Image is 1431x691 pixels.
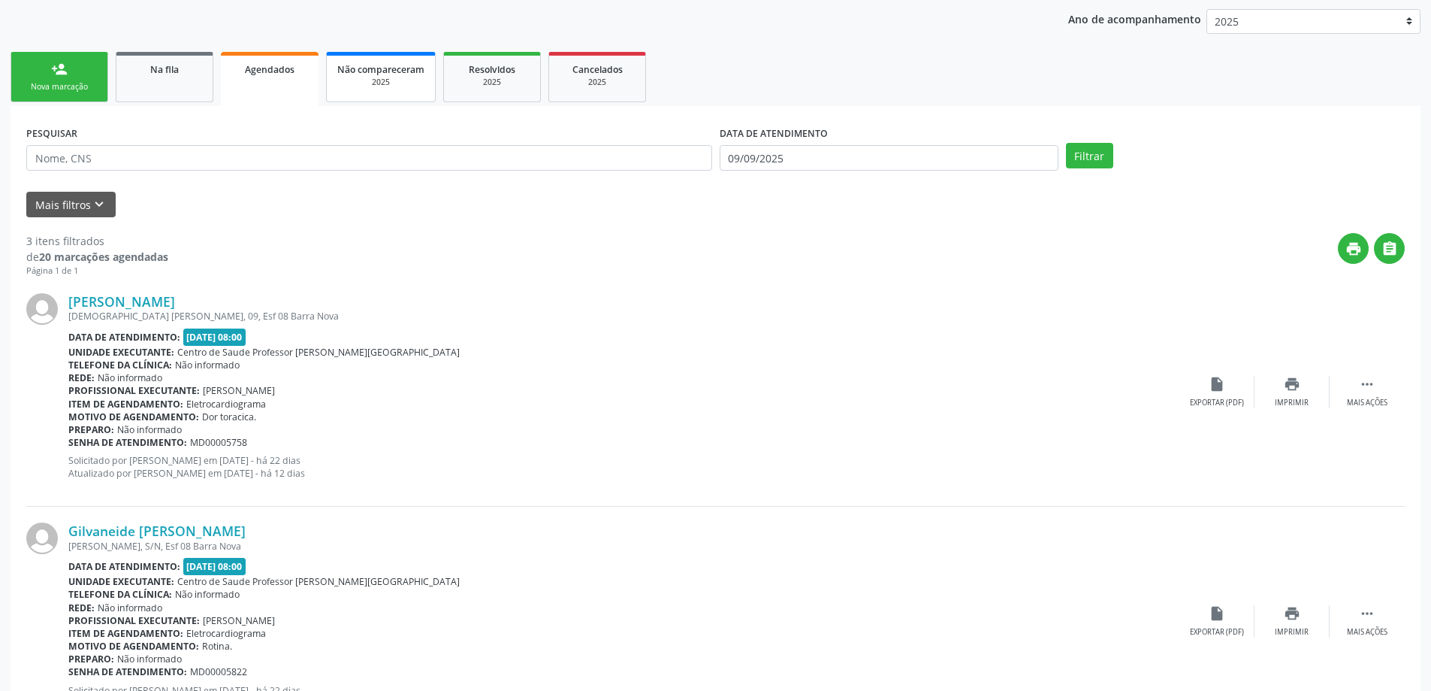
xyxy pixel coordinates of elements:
span: Resolvidos [469,63,515,76]
span: MD00005822 [190,665,247,678]
b: Preparo: [68,653,114,665]
span: Cancelados [572,63,623,76]
span: Centro de Saude Professor [PERSON_NAME][GEOGRAPHIC_DATA] [177,575,460,588]
div: Nova marcação [22,81,97,92]
a: [PERSON_NAME] [68,293,175,310]
i: keyboard_arrow_down [91,196,107,213]
img: img [26,523,58,554]
span: [PERSON_NAME] [203,614,275,627]
b: Senha de atendimento: [68,436,187,449]
span: [PERSON_NAME] [203,384,275,397]
div: Exportar (PDF) [1190,398,1244,408]
span: Não informado [98,602,162,614]
div: Imprimir [1275,398,1309,408]
b: Telefone da clínica: [68,359,172,371]
div: 2025 [454,77,530,88]
div: 2025 [560,77,635,88]
span: [DATE] 08:00 [183,558,246,575]
b: Unidade executante: [68,575,174,588]
b: Senha de atendimento: [68,665,187,678]
b: Item de agendamento: [68,627,183,640]
div: 2025 [337,77,424,88]
span: Não informado [175,588,240,601]
label: DATA DE ATENDIMENTO [720,122,828,145]
span: MD00005758 [190,436,247,449]
span: Eletrocardiograma [186,398,266,411]
span: [DATE] 08:00 [183,329,246,346]
i:  [1359,376,1375,392]
span: Centro de Saude Professor [PERSON_NAME][GEOGRAPHIC_DATA] [177,346,460,359]
i: print [1345,241,1362,257]
i: insert_drive_file [1209,376,1225,392]
button: Mais filtroskeyboard_arrow_down [26,192,116,218]
b: Item de agendamento: [68,398,183,411]
div: de [26,249,168,265]
div: Exportar (PDF) [1190,627,1244,638]
input: Selecione um intervalo [720,145,1058,171]
span: Agendados [245,63,294,76]
p: Ano de acompanhamento [1068,9,1201,28]
b: Rede: [68,602,95,614]
p: Solicitado por [PERSON_NAME] em [DATE] - há 22 dias Atualizado por [PERSON_NAME] em [DATE] - há 1... [68,454,1179,480]
span: Não compareceram [337,63,424,76]
b: Telefone da clínica: [68,588,172,601]
button: print [1338,233,1369,264]
b: Motivo de agendamento: [68,640,199,653]
i: insert_drive_file [1209,605,1225,622]
a: Gilvaneide [PERSON_NAME] [68,523,246,539]
div: 3 itens filtrados [26,233,168,249]
input: Nome, CNS [26,145,712,171]
div: Imprimir [1275,627,1309,638]
button:  [1374,233,1405,264]
b: Profissional executante: [68,384,200,397]
i:  [1381,241,1398,257]
i:  [1359,605,1375,622]
span: Rotina. [202,640,232,653]
i: print [1284,376,1300,392]
b: Data de atendimento: [68,331,180,344]
i: print [1284,605,1300,622]
span: Dor toracica. [202,411,256,423]
button: Filtrar [1066,143,1113,168]
b: Profissional executante: [68,614,200,627]
div: Mais ações [1347,398,1387,408]
span: Eletrocardiograma [186,627,266,640]
div: Página 1 de 1 [26,265,168,277]
b: Motivo de agendamento: [68,411,199,423]
span: Não informado [98,371,162,384]
div: [DEMOGRAPHIC_DATA] [PERSON_NAME], 09, Esf 08 Barra Nova [68,310,1179,323]
span: Não informado [117,653,182,665]
span: Na fila [150,63,179,76]
b: Rede: [68,371,95,384]
strong: 20 marcações agendadas [39,250,168,264]
b: Data de atendimento: [68,560,180,573]
div: [PERSON_NAME], S/N, Esf 08 Barra Nova [68,540,1179,553]
span: Não informado [117,423,182,436]
img: img [26,293,58,325]
div: Mais ações [1347,627,1387,638]
b: Unidade executante: [68,346,174,359]
span: Não informado [175,359,240,371]
b: Preparo: [68,423,114,436]
div: person_add [51,61,68,77]
label: PESQUISAR [26,122,77,145]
